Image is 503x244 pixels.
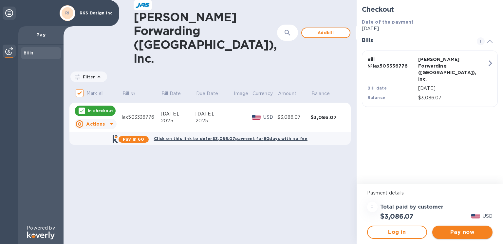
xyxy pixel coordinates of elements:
span: Bill № [122,90,144,97]
div: $3,086.07 [311,114,344,121]
p: Bill Date [161,90,181,97]
h2: Checkout [362,5,498,13]
h1: [PERSON_NAME] Forwarding ([GEOGRAPHIC_DATA]), Inc. [134,10,277,65]
h3: Bills [362,37,469,44]
div: [DATE], [161,111,196,117]
div: = [367,202,378,212]
div: $3,086.07 [277,114,311,121]
button: Log in [367,226,427,239]
b: Click on this link to defer $3,086.07 payment for 60 days with no fee [154,136,307,141]
p: [DATE] [362,25,498,32]
p: [PERSON_NAME] Forwarding ([GEOGRAPHIC_DATA]), Inc. [418,56,467,82]
p: Due Date [196,90,218,97]
b: Bills [24,51,33,55]
p: In checkout [88,108,113,113]
p: RKS Design Inc [80,11,112,15]
img: USD [471,214,480,218]
p: USD [263,114,278,121]
div: [DATE], [196,111,233,117]
span: Add bill [307,29,345,37]
button: Addbill [301,28,350,38]
span: Pay now [438,228,487,236]
p: Mark all [86,90,103,97]
b: RI [65,10,70,15]
p: Bill № [122,90,136,97]
span: 1 [477,37,485,45]
b: Bill date [367,86,387,91]
span: Amount [278,90,305,97]
span: Due Date [196,90,227,97]
span: Balance [311,90,338,97]
p: Powered by [27,225,55,232]
u: Actions [86,121,105,127]
p: Pay [24,31,58,38]
button: Bill №lax503336776[PERSON_NAME] Forwarding ([GEOGRAPHIC_DATA]), Inc.Bill date[DATE]Balance$3,086.07 [362,51,498,107]
b: Date of the payment [362,19,414,25]
img: USD [252,115,261,120]
p: $3,086.07 [418,94,487,101]
p: Image [234,90,248,97]
p: Balance [311,90,330,97]
div: lax503336776 [122,114,161,121]
button: Pay now [432,226,493,239]
p: Bill № lax503336776 [367,56,416,69]
p: Filter [80,74,95,80]
b: Balance [367,95,385,100]
div: 2025 [161,117,196,124]
span: Bill Date [161,90,189,97]
img: Logo [27,232,55,239]
span: Log in [373,228,421,236]
p: USD [483,213,493,220]
p: [DATE] [418,85,487,92]
p: Amount [278,90,296,97]
b: Pay in 60 [123,137,144,142]
p: Payment details [367,190,493,196]
p: Currency [252,90,273,97]
h3: Total paid by customer [380,204,443,210]
h2: $3,086.07 [380,212,414,220]
div: 2025 [196,117,233,124]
